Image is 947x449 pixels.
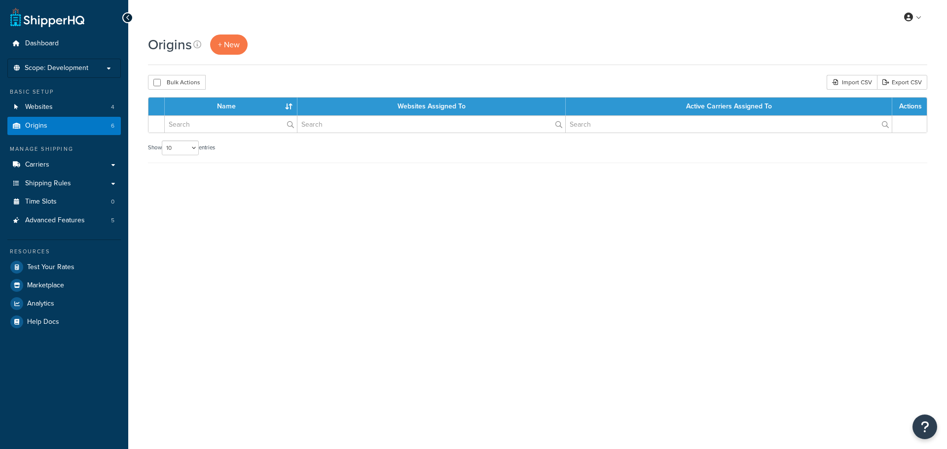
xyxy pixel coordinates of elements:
th: Websites Assigned To [297,98,566,115]
a: + New [210,35,248,55]
th: Actions [892,98,927,115]
input: Search [165,116,297,133]
span: Shipping Rules [25,179,71,188]
span: Scope: Development [25,64,88,72]
span: 5 [111,216,114,225]
span: 6 [111,122,114,130]
span: + New [218,39,240,50]
input: Search [566,116,892,133]
div: Manage Shipping [7,145,121,153]
a: Websites 4 [7,98,121,116]
a: Help Docs [7,313,121,331]
span: Dashboard [25,39,59,48]
span: 0 [111,198,114,206]
a: Advanced Features 5 [7,211,121,230]
a: Time Slots 0 [7,193,121,211]
span: Advanced Features [25,216,85,225]
span: Websites [25,103,53,111]
span: Test Your Rates [27,263,74,272]
h1: Origins [148,35,192,54]
a: Test Your Rates [7,258,121,276]
a: Carriers [7,156,121,174]
span: Origins [25,122,47,130]
li: Advanced Features [7,211,121,230]
span: Help Docs [27,318,59,326]
a: Analytics [7,295,121,312]
th: Active Carriers Assigned To [566,98,892,115]
a: Origins 6 [7,117,121,135]
button: Open Resource Center [912,414,937,439]
span: Carriers [25,161,49,169]
a: Export CSV [877,75,927,90]
li: Origins [7,117,121,135]
label: Show entries [148,140,215,155]
div: Resources [7,247,121,256]
div: Import CSV [827,75,877,90]
button: Bulk Actions [148,75,206,90]
span: Time Slots [25,198,57,206]
a: Shipping Rules [7,174,121,193]
li: Websites [7,98,121,116]
div: Basic Setup [7,88,121,96]
th: Name [165,98,297,115]
select: Showentries [162,140,199,155]
span: 4 [111,103,114,111]
li: Time Slots [7,193,121,211]
a: ShipperHQ Home [10,7,84,27]
input: Search [297,116,565,133]
a: Marketplace [7,276,121,294]
span: Marketplace [27,281,64,290]
span: Analytics [27,300,54,308]
a: Dashboard [7,35,121,53]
